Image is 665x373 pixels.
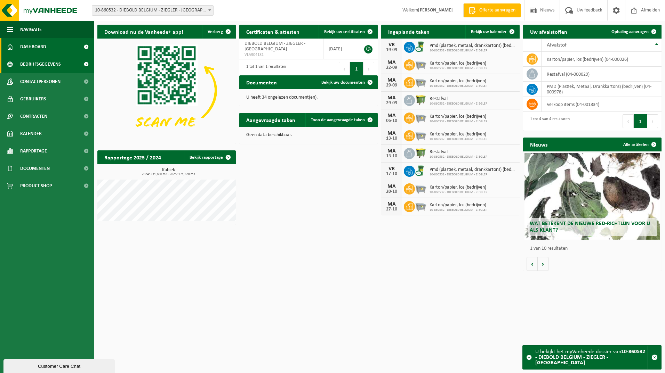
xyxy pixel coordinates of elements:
[430,208,487,212] span: 10-860532 - DIEBOLD BELGIUM - ZIEGLER
[208,30,223,34] span: Verberg
[20,142,47,160] span: Rapportage
[385,201,399,207] div: MA
[415,200,427,212] img: WB-2500-GAL-GY-01
[463,3,521,17] a: Offerte aanvragen
[3,358,116,373] iframe: chat widget
[97,150,168,164] h2: Rapportage 2025 / 2024
[542,82,662,97] td: PMD (Plastiek, Metaal, Drankkartons) (bedrijven) (04-000978)
[20,21,42,38] span: Navigatie
[385,118,399,123] div: 06-10
[101,168,236,176] h3: Kubiek
[415,129,427,141] img: WB-2500-GAL-GY-01
[430,202,487,208] span: Karton/papier, los (bedrijven)
[20,38,46,56] span: Dashboard
[243,61,286,76] div: 1 tot 1 van 1 resultaten
[202,25,235,39] button: Verberg
[20,73,61,90] span: Contactpersonen
[92,5,214,16] span: 10-860532 - DIEBOLD BELGIUM - ZIEGLER - AALST
[184,150,235,164] a: Bekijk rapportage
[319,25,377,39] a: Bekijk uw certificaten
[523,25,574,38] h2: Uw afvalstoffen
[246,133,371,138] p: Geen data beschikbaar.
[618,138,661,151] a: Alle artikelen
[430,43,516,49] span: Pmd (plastiek, metaal, drankkartons) (bedrijven)
[415,41,427,52] img: WB-0240-CU
[239,75,284,89] h2: Documenten
[430,84,487,88] span: 10-860532 - DIEBOLD BELGIUM - ZIEGLER
[385,154,399,159] div: 13-10
[385,83,399,88] div: 29-09
[92,6,213,15] span: 10-860532 - DIEBOLD BELGIUM - ZIEGLER - AALST
[530,246,658,251] p: 1 van 10 resultaten
[415,111,427,123] img: WB-2500-GAL-GY-01
[542,67,662,82] td: restafval (04-000029)
[527,114,570,129] div: 1 tot 4 van 4 resultaten
[339,62,350,76] button: Previous
[385,77,399,83] div: MA
[415,94,427,106] img: WB-1100-HPE-GN-50
[20,125,42,142] span: Kalender
[101,173,236,176] span: 2024: 231,600 m3 - 2025: 171,620 m3
[430,190,487,194] span: 10-860532 - DIEBOLD BELGIUM - ZIEGLER
[623,114,634,128] button: Previous
[430,66,487,71] span: 10-860532 - DIEBOLD BELGIUM - ZIEGLER
[430,119,487,124] span: 10-860532 - DIEBOLD BELGIUM - ZIEGLER
[385,65,399,70] div: 22-09
[527,257,538,271] button: Vorige
[418,8,453,13] strong: [PERSON_NAME]
[385,172,399,176] div: 17-10
[542,52,662,67] td: karton/papier, los (bedrijven) (04-000026)
[415,182,427,194] img: WB-2500-GAL-GY-01
[381,25,436,38] h2: Ingeplande taken
[611,30,649,34] span: Ophaling aanvragen
[245,41,305,52] span: DIEBOLD BELGIUM - ZIEGLER - [GEOGRAPHIC_DATA]
[385,136,399,141] div: 13-10
[415,147,427,159] img: WB-1100-HPE-GN-50
[385,184,399,189] div: MA
[530,221,650,233] span: Wat betekent de nieuwe RED-richtlijn voor u als klant?
[97,39,236,142] img: Download de VHEPlus App
[634,114,647,128] button: 1
[430,155,487,159] span: 10-860532 - DIEBOLD BELGIUM - ZIEGLER
[430,173,516,177] span: 10-860532 - DIEBOLD BELGIUM - ZIEGLER
[323,39,357,59] td: [DATE]
[311,118,365,122] span: Toon de aangevraagde taken
[321,80,365,85] span: Bekijk uw documenten
[385,113,399,118] div: MA
[430,185,487,190] span: Karton/papier, los (bedrijven)
[363,62,374,76] button: Next
[385,131,399,136] div: MA
[385,101,399,106] div: 29-09
[538,257,548,271] button: Volgende
[430,96,487,102] span: Restafval
[385,95,399,101] div: MA
[385,42,399,48] div: VR
[430,137,487,141] span: 10-860532 - DIEBOLD BELGIUM - ZIEGLER
[415,58,427,70] img: WB-2500-GAL-GY-01
[415,76,427,88] img: WB-2500-GAL-GY-01
[430,149,487,155] span: Restafval
[385,207,399,212] div: 27-10
[20,177,52,194] span: Product Shop
[246,95,371,100] p: U heeft 34 ongelezen document(en).
[471,30,507,34] span: Bekijk uw kalender
[547,42,567,48] span: Afvalstof
[245,52,318,58] span: VLA904181
[239,25,306,38] h2: Certificaten & attesten
[20,56,61,73] span: Bedrijfsgegevens
[430,49,516,53] span: 10-860532 - DIEBOLD BELGIUM - ZIEGLER
[239,113,302,126] h2: Aangevraagde taken
[430,61,487,66] span: Karton/papier, los (bedrijven)
[20,160,50,177] span: Documenten
[535,346,648,369] div: U bekijkt het myVanheede dossier van
[430,167,516,173] span: Pmd (plastiek, metaal, drankkartons) (bedrijven)
[535,349,645,366] strong: 10-860532 - DIEBOLD BELGIUM - ZIEGLER - [GEOGRAPHIC_DATA]
[647,114,658,128] button: Next
[430,114,487,119] span: Karton/papier, los (bedrijven)
[542,97,662,112] td: verkoop items (04-001834)
[385,166,399,172] div: VR
[316,75,377,89] a: Bekijk uw documenten
[415,165,427,176] img: WB-0240-CU
[478,7,517,14] span: Offerte aanvragen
